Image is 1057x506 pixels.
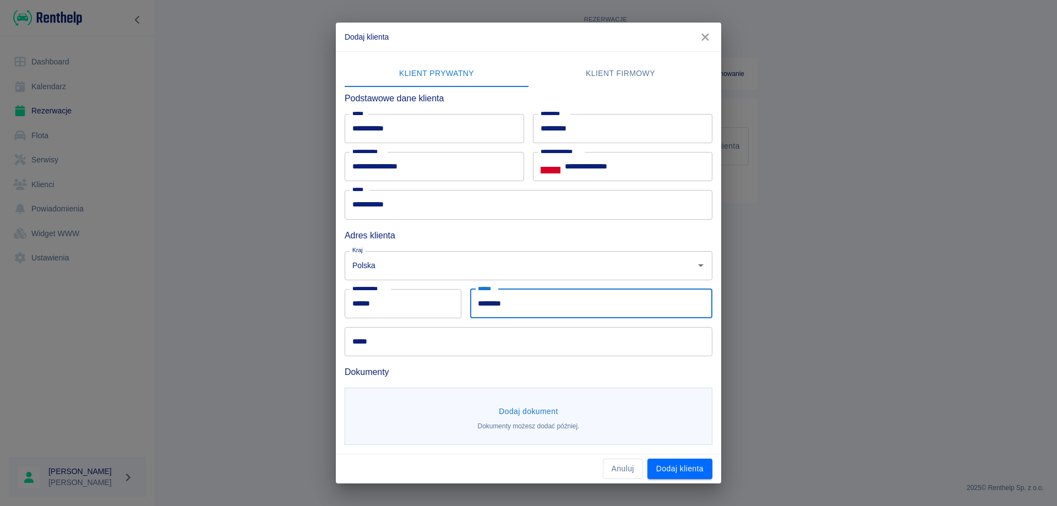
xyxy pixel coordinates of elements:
button: Select country [541,159,560,175]
button: Dodaj klienta [647,459,712,479]
h6: Dokumenty [345,365,712,379]
button: Klient prywatny [345,61,528,87]
h6: Podstawowe dane klienta [345,91,712,105]
label: Kraj [352,246,363,254]
div: lab API tabs example [345,61,712,87]
button: Dodaj dokument [494,401,563,422]
h2: Dodaj klienta [336,23,721,51]
button: Otwórz [693,258,709,273]
h6: Adres klienta [345,228,712,242]
p: Dokumenty możesz dodać później. [478,421,580,431]
button: Anuluj [603,459,643,479]
button: Klient firmowy [528,61,712,87]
